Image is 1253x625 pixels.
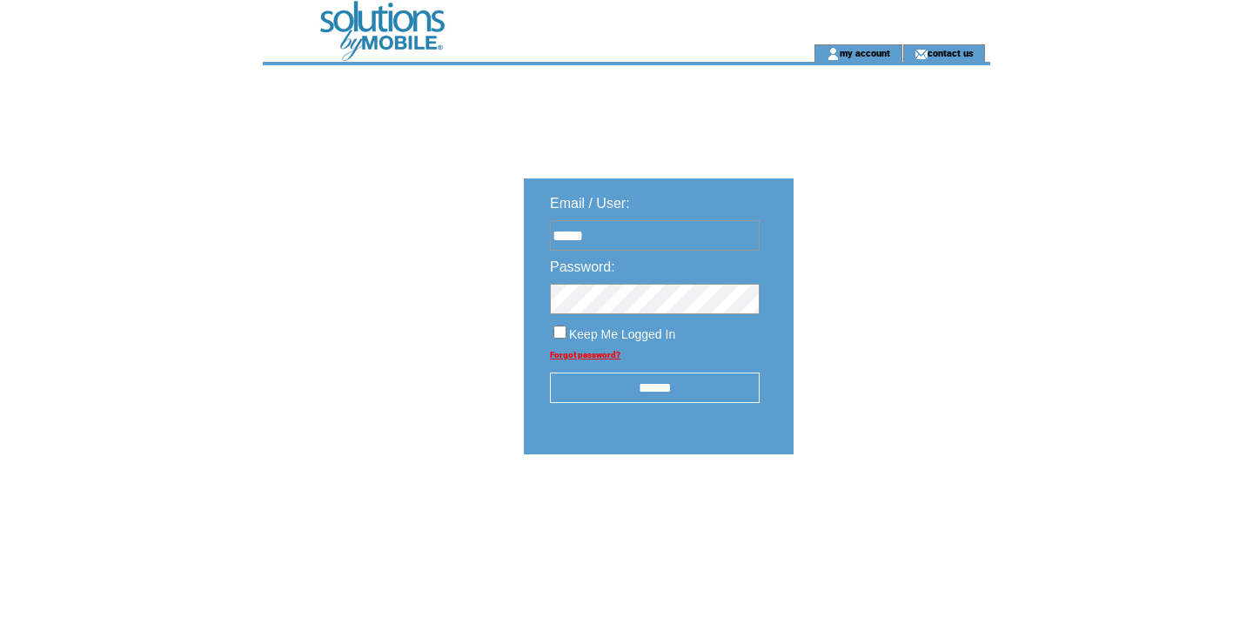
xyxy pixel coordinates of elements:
img: account_icon.gif [827,47,840,61]
img: transparent.png [844,498,931,520]
img: contact_us_icon.gif [915,47,928,61]
span: Email / User: [550,196,630,211]
a: contact us [928,47,974,58]
a: my account [840,47,890,58]
span: Password: [550,259,615,274]
a: Forgot password? [550,350,620,360]
span: Keep Me Logged In [569,327,675,341]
